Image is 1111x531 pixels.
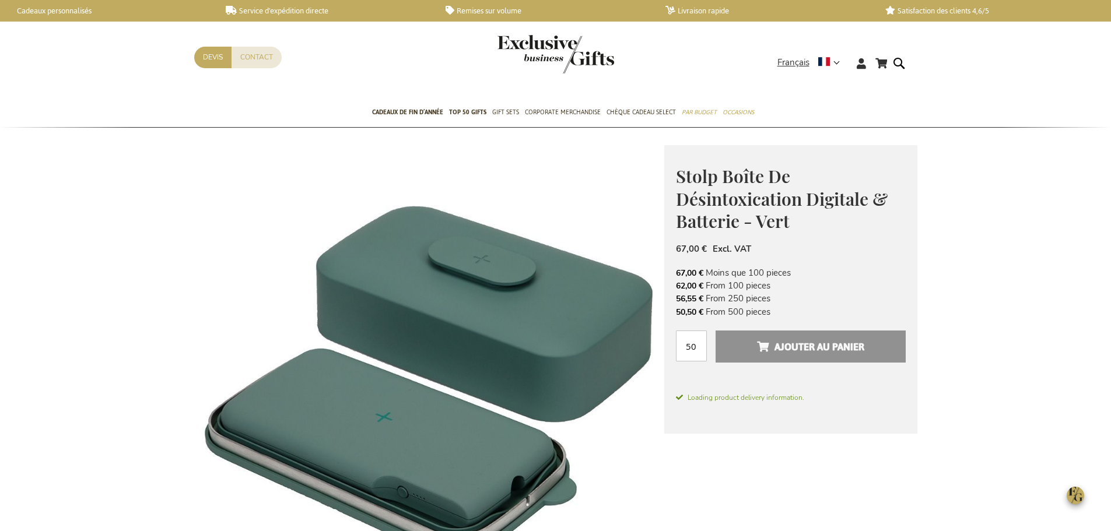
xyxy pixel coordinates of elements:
[492,106,519,118] span: Gift Sets
[777,56,809,69] span: Français
[449,106,486,118] span: TOP 50 Gifts
[723,106,754,118] span: Occasions
[682,99,717,128] a: Par budget
[372,106,443,118] span: Cadeaux de fin d’année
[449,99,486,128] a: TOP 50 Gifts
[676,268,703,279] span: 67,00 €
[676,292,906,305] li: From 250 pieces
[194,47,232,68] a: Devis
[682,106,717,118] span: Par budget
[525,99,601,128] a: Corporate Merchandise
[492,99,519,128] a: Gift Sets
[676,243,707,255] span: 67,00 €
[372,99,443,128] a: Cadeaux de fin d’année
[607,106,676,118] span: Chèque Cadeau Select
[723,99,754,128] a: Occasions
[676,293,703,304] span: 56,55 €
[497,35,556,73] a: store logo
[676,330,707,361] input: Qté
[525,106,601,118] span: Corporate Merchandise
[676,305,906,318] li: From 500 pieces
[676,307,703,318] span: 50,50 €
[676,279,906,292] li: From 100 pieces
[232,47,282,68] a: Contact
[446,6,647,16] a: Remises sur volume
[676,164,888,233] span: Stolp Boîte De Désintoxication Digitale & Batterie - Vert
[497,35,614,73] img: Exclusive Business gifts logo
[607,99,676,128] a: Chèque Cadeau Select
[226,6,427,16] a: Service d'expédition directe
[713,243,751,255] span: Excl. VAT
[676,266,906,279] li: Moins que 100 pieces
[665,6,867,16] a: Livraison rapide
[676,392,906,403] span: Loading product delivery information.
[885,6,1087,16] a: Satisfaction des clients 4,6/5
[6,6,207,16] a: Cadeaux personnalisés
[676,280,703,291] span: 62,00 €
